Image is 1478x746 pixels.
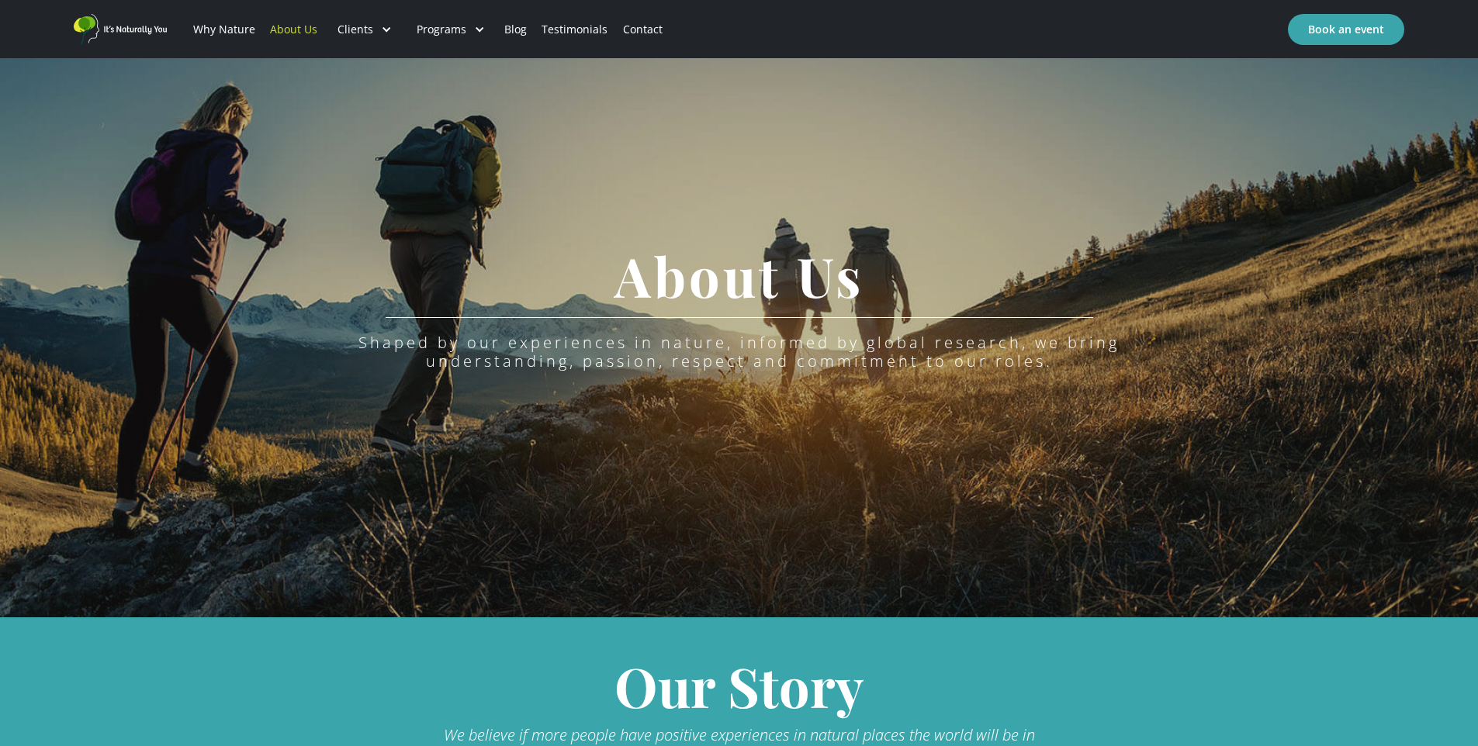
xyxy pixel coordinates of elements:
[185,3,262,56] a: Why Nature
[614,246,864,306] h1: About Us
[417,22,466,37] div: Programs
[337,22,373,37] div: Clients
[262,3,324,56] a: About Us
[497,3,535,56] a: Blog
[404,3,497,56] div: Programs
[1288,14,1404,45] a: Book an event
[615,3,670,56] a: Contact
[375,656,1104,716] h1: Our Story
[325,3,404,56] div: Clients
[297,333,1182,371] div: Shaped by our experiences in nature, informed by global research, we bring understanding, passion...
[535,3,615,56] a: Testimonials
[74,14,167,44] a: home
